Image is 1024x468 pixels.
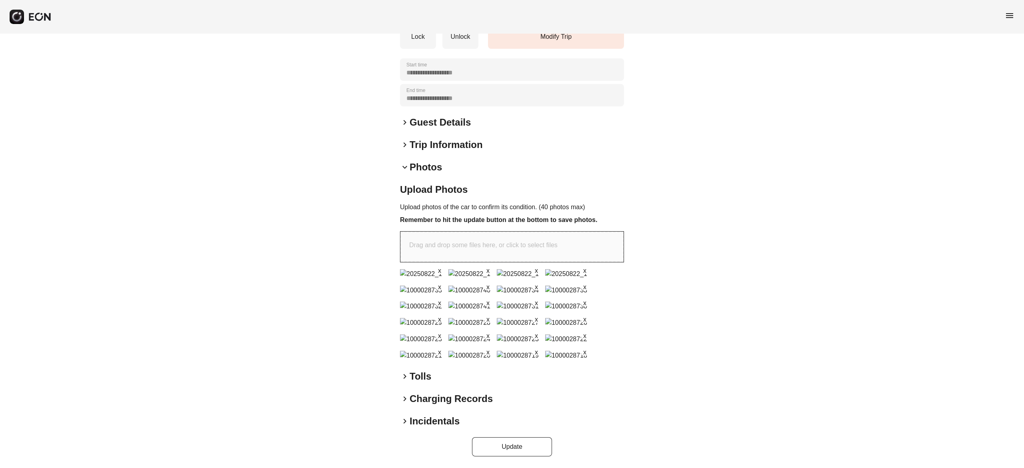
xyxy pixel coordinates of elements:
[400,269,442,279] img: 20250822_1
[410,392,493,405] h2: Charging Records
[497,286,539,295] img: 1000028734
[436,331,444,339] button: x
[545,269,587,279] img: 20250822_1
[404,32,432,42] p: Lock
[484,298,492,306] button: x
[410,138,483,151] h2: Trip Information
[497,302,539,311] img: 1000028731
[532,315,540,323] button: x
[484,331,492,339] button: x
[581,348,589,356] button: x
[545,302,587,311] img: 1000028730
[436,348,444,356] button: x
[436,315,444,323] button: x
[581,331,589,339] button: x
[545,286,587,295] img: 1000028733
[581,282,589,290] button: x
[410,415,460,428] h2: Incidentals
[400,334,442,344] img: 1000028725
[448,286,490,295] img: 1000028740
[400,286,442,295] img: 1000028735
[448,269,490,279] img: 20250822_1
[532,298,540,306] button: x
[400,215,624,225] h3: Remember to hit the update button at the bottom to save photos.
[484,266,492,274] button: x
[400,118,410,127] span: keyboard_arrow_right
[436,298,444,306] button: x
[581,315,589,323] button: x
[484,315,492,323] button: x
[484,282,492,290] button: x
[448,334,490,344] img: 1000028724
[532,266,540,274] button: x
[410,370,431,383] h2: Tolls
[446,32,474,42] p: Unlock
[581,266,589,274] button: x
[409,240,558,250] p: Drag and drop some files here, or click to select files
[492,32,620,42] p: Modify Trip
[484,348,492,356] button: x
[400,416,410,426] span: keyboard_arrow_right
[532,282,540,290] button: x
[400,351,442,360] img: 1000028721
[400,372,410,381] span: keyboard_arrow_right
[497,351,539,360] img: 1000028719
[400,302,442,311] img: 1000028732
[400,162,410,172] span: keyboard_arrow_down
[1005,11,1014,20] span: menu
[436,282,444,290] button: x
[497,334,539,344] img: 1000028723
[532,348,540,356] button: x
[400,394,410,404] span: keyboard_arrow_right
[410,161,442,174] h2: Photos
[472,437,552,456] button: Update
[448,351,490,360] img: 1000028720
[545,318,587,328] img: 1000028726
[448,302,490,311] img: 1000028741
[497,269,539,279] img: 20250822_1
[497,318,539,328] img: 1000028727
[436,266,444,274] button: x
[545,351,587,360] img: 1000028718
[581,298,589,306] button: x
[400,140,410,150] span: keyboard_arrow_right
[400,318,442,328] img: 1000028729
[400,183,624,196] h2: Upload Photos
[400,202,624,212] p: Upload photos of the car to confirm its condition. (40 photos max)
[532,331,540,339] button: x
[448,318,490,328] img: 1000028728
[545,334,587,344] img: 1000028722
[410,116,471,129] h2: Guest Details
